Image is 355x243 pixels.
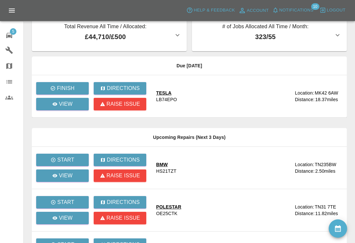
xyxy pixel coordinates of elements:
a: POLESTAROE25CTK [156,204,290,217]
div: 2.50 miles [315,168,342,174]
span: 5 [10,28,16,35]
p: £44,710 / £500 [37,32,174,42]
div: Location: [295,90,314,96]
p: 323 / 55 [197,32,334,42]
div: Distance: [295,210,315,217]
p: Directions [107,156,140,164]
button: Help & Feedback [185,5,236,15]
span: 10 [311,3,319,10]
div: Distance: [295,168,315,174]
button: Raise issue [94,212,146,224]
div: MK42 6AW [315,90,338,96]
p: View [59,214,73,222]
p: Raise issue [106,214,140,222]
p: Raise issue [106,172,140,180]
button: Logout [318,5,347,15]
a: Location:MK42 6AWDistance:18.37miles [295,90,342,103]
div: TN31 7TE [315,204,336,210]
button: Raise issue [94,98,146,110]
div: BMW [156,161,177,168]
button: Finish [36,82,89,95]
button: Start [36,196,89,209]
a: Location:TN235BWDistance:2.50miles [295,161,342,174]
button: Directions [94,154,146,166]
button: availability [329,219,347,238]
p: Total Revenue All Time / Allocated: [37,23,174,32]
div: 18.37 miles [315,96,342,103]
a: BMWHS21TZT [156,161,290,174]
button: Directions [94,196,146,209]
div: 11.82 miles [315,210,342,217]
a: View [36,212,89,224]
p: View [59,100,73,108]
p: Start [57,198,74,206]
p: View [59,172,73,180]
div: TESLA [156,90,177,96]
div: Distance: [295,96,315,103]
p: Directions [107,84,140,92]
button: Notifications [271,5,315,15]
p: Start [57,156,74,164]
button: Directions [94,82,146,95]
span: Notifications [279,7,314,14]
span: Account [247,7,269,14]
button: Start [36,154,89,166]
button: Raise issue [94,169,146,182]
div: POLESTAR [156,204,181,210]
div: TN235BW [315,161,336,168]
a: View [36,98,89,110]
a: Account [237,5,271,16]
p: Finish [57,84,74,92]
th: Upcoming Repairs (Next 3 Days) [32,128,347,147]
div: OE25CTK [156,210,177,217]
a: View [36,169,89,182]
div: LB74EPO [156,96,177,103]
a: TESLALB74EPO [156,90,290,103]
span: Help & Feedback [194,7,235,14]
div: Location: [295,204,314,210]
a: Location:TN31 7TEDistance:11.82miles [295,204,342,217]
button: Total Revenue All Time / Allocated:£44,710/£500 [32,19,187,51]
button: Open drawer [4,3,20,18]
div: Location: [295,161,314,168]
p: Raise issue [106,100,140,108]
span: Logout [327,7,345,14]
div: HS21TZT [156,168,177,174]
p: # of Jobs Allocated All Time / Month: [197,23,334,32]
th: Due [DATE] [32,56,347,75]
p: Directions [107,198,140,206]
button: # of Jobs Allocated All Time / Month:323/55 [192,19,347,51]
